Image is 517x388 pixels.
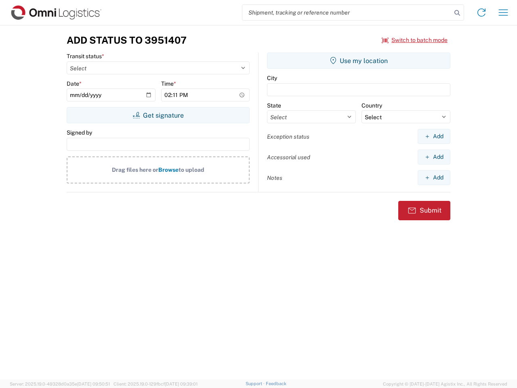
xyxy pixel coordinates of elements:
[267,53,450,69] button: Use my location
[267,154,310,161] label: Accessorial used
[267,74,277,82] label: City
[242,5,452,20] input: Shipment, tracking or reference number
[383,380,507,388] span: Copyright © [DATE]-[DATE] Agistix Inc., All Rights Reserved
[67,34,187,46] h3: Add Status to 3951407
[77,382,110,386] span: [DATE] 09:50:51
[161,80,176,87] label: Time
[112,167,158,173] span: Drag files here or
[418,129,450,144] button: Add
[158,167,179,173] span: Browse
[67,129,92,136] label: Signed by
[267,102,281,109] label: State
[67,53,104,60] label: Transit status
[67,107,250,123] button: Get signature
[67,80,82,87] label: Date
[382,34,448,47] button: Switch to batch mode
[246,381,266,386] a: Support
[418,170,450,185] button: Add
[266,381,286,386] a: Feedback
[267,133,309,140] label: Exception status
[361,102,382,109] label: Country
[267,174,282,181] label: Notes
[418,150,450,164] button: Add
[10,382,110,386] span: Server: 2025.19.0-49328d0a35e
[165,382,198,386] span: [DATE] 09:39:01
[113,382,198,386] span: Client: 2025.19.0-129fbcf
[179,167,204,173] span: to upload
[398,201,450,220] button: Submit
